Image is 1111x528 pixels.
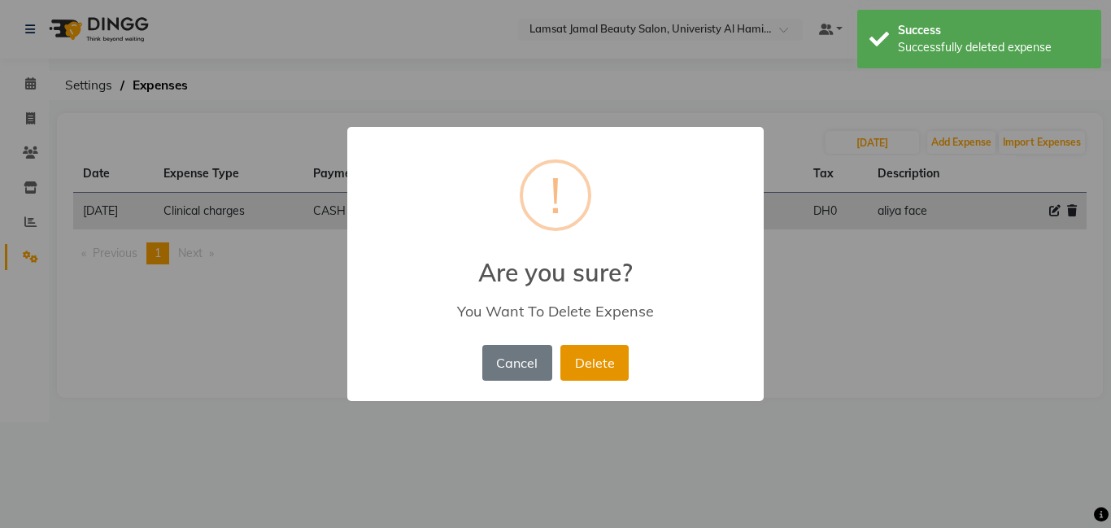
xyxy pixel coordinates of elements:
[898,39,1089,56] div: Successfully deleted expense
[898,22,1089,39] div: Success
[371,302,740,321] div: You Want To Delete Expense
[550,163,561,228] div: !
[347,238,764,287] h2: Are you sure?
[560,345,629,381] button: Delete
[482,345,552,381] button: Cancel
